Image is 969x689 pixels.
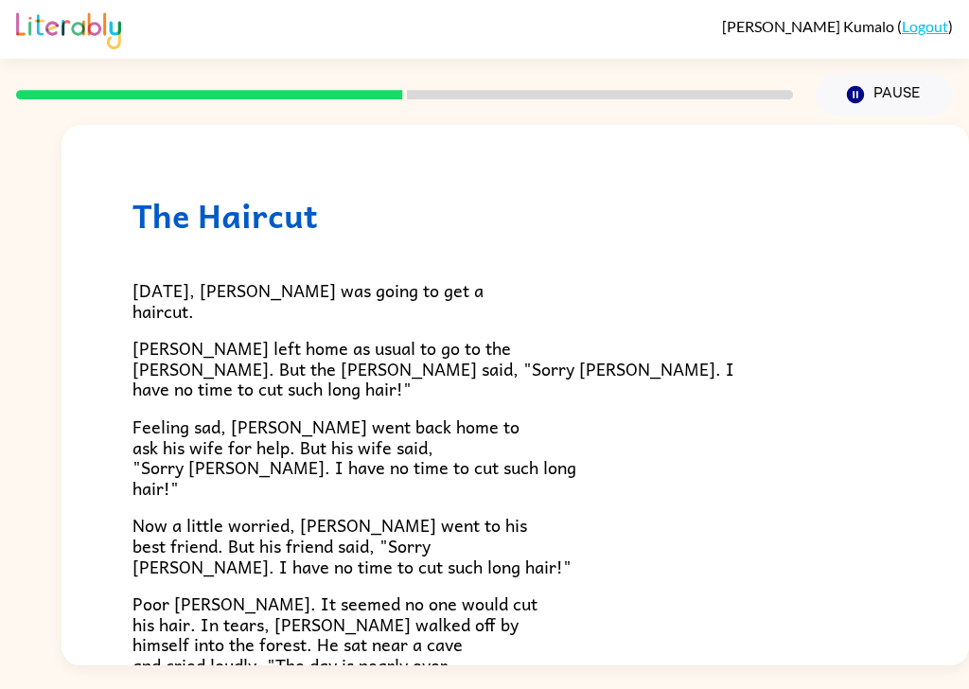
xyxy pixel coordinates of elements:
div: ( ) [722,17,953,35]
span: [PERSON_NAME] left home as usual to go to the [PERSON_NAME]. But the [PERSON_NAME] said, "Sorry [... [132,334,734,402]
span: [DATE], [PERSON_NAME] was going to get a haircut. [132,276,484,325]
img: Literably [16,8,121,49]
a: Logout [902,17,948,35]
span: Feeling sad, [PERSON_NAME] went back home to ask his wife for help. But his wife said, "Sorry [PE... [132,413,576,502]
h1: The Haircut [132,196,898,235]
button: Pause [816,73,953,116]
span: [PERSON_NAME] Kumalo [722,17,897,35]
span: Now a little worried, [PERSON_NAME] went to his best friend. But his friend said, "Sorry [PERSON_... [132,511,572,579]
